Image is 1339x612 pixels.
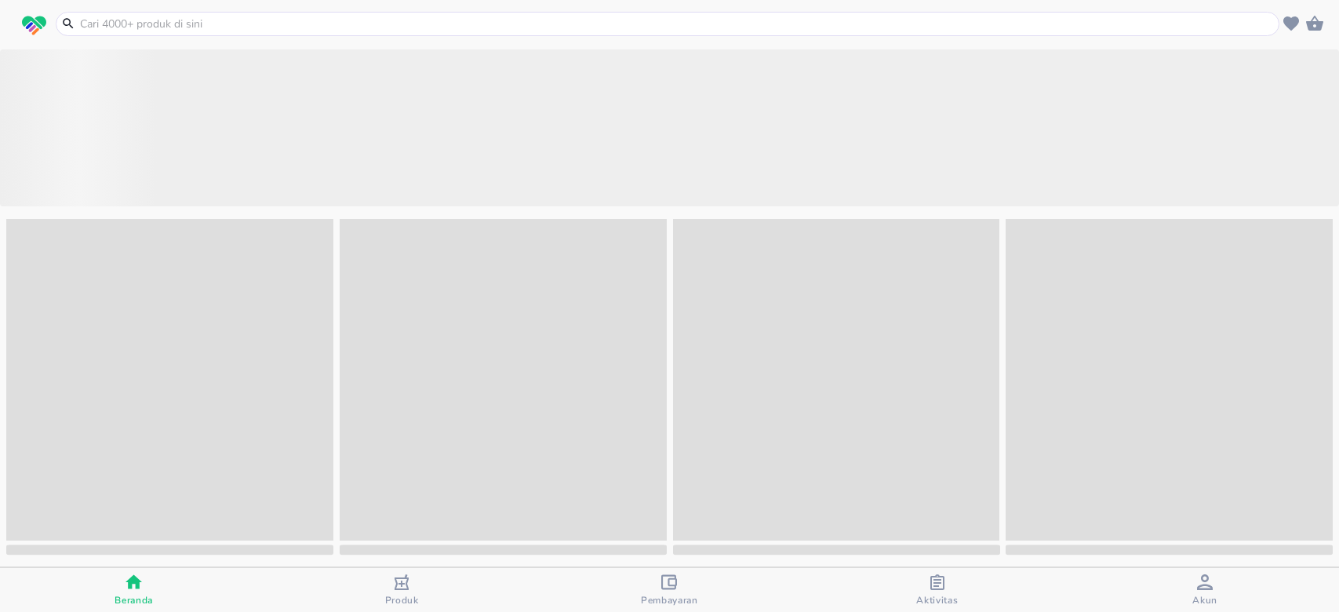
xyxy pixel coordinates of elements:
[916,594,958,607] span: Aktivitas
[115,594,153,607] span: Beranda
[1072,568,1339,612] button: Akun
[22,16,46,36] img: logo_swiperx_s.bd005f3b.svg
[385,594,419,607] span: Produk
[78,16,1275,32] input: Cari 4000+ produk di sini
[641,594,698,607] span: Pembayaran
[803,568,1071,612] button: Aktivitas
[1192,594,1217,607] span: Akun
[536,568,803,612] button: Pembayaran
[267,568,535,612] button: Produk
